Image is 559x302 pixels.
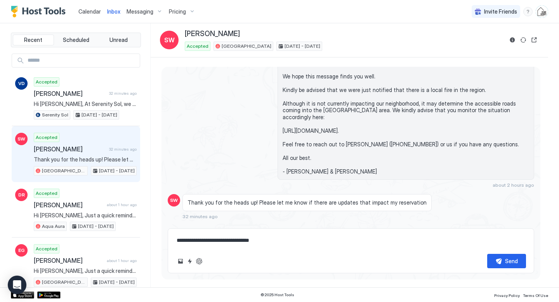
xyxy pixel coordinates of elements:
[78,223,114,230] span: [DATE] - [DATE]
[36,245,57,252] span: Accepted
[107,258,137,263] span: about 1 hour ago
[185,257,194,266] button: Quick reply
[42,279,86,286] span: [GEOGRAPHIC_DATA]
[107,8,120,15] span: Inbox
[222,43,271,50] span: [GEOGRAPHIC_DATA]
[36,78,57,85] span: Accepted
[194,257,204,266] button: ChatGPT Auto Reply
[18,80,25,87] span: VD
[107,202,137,207] span: about 1 hour ago
[18,191,25,198] span: DR
[34,212,137,219] span: Hi [PERSON_NAME], Just a quick reminder that check-out from [GEOGRAPHIC_DATA] is [DATE] before 1P...
[37,292,61,299] a: Google Play Store
[34,145,106,153] span: [PERSON_NAME]
[42,223,65,230] span: Aqua Aura
[18,247,25,254] span: EG
[34,201,104,209] span: [PERSON_NAME]
[493,182,534,188] span: about 2 hours ago
[11,33,141,47] div: tab-group
[34,90,106,97] span: [PERSON_NAME]
[109,147,137,152] span: 32 minutes ago
[109,36,128,43] span: Unread
[109,91,137,96] span: 32 minutes ago
[82,111,117,118] span: [DATE] - [DATE]
[285,43,320,50] span: [DATE] - [DATE]
[508,35,517,45] button: Reservation information
[536,5,548,18] div: User profile
[484,8,517,15] span: Invite Friends
[34,101,137,108] span: Hi [PERSON_NAME], At Serenity Sol, we permit 1 dog weighing no more than 50 pounds with payment o...
[36,134,57,141] span: Accepted
[99,279,135,286] span: [DATE] - [DATE]
[17,135,25,142] span: SW
[523,293,548,298] span: Terms Of Use
[78,7,101,16] a: Calendar
[24,36,42,43] span: Recent
[523,291,548,299] a: Terms Of Use
[78,8,101,15] span: Calendar
[182,213,218,219] span: 32 minutes ago
[11,6,69,17] a: Host Tools Logo
[519,35,528,45] button: Sync reservation
[494,293,520,298] span: Privacy Policy
[99,167,135,174] span: [DATE] - [DATE]
[42,111,68,118] span: Serenity Sol
[260,292,294,297] span: © 2025 Host Tools
[34,267,137,274] span: Hi [PERSON_NAME], Just a quick reminder that check-out from [GEOGRAPHIC_DATA] is [DATE] before 11...
[63,36,89,43] span: Scheduled
[8,276,26,294] div: Open Intercom Messenger
[170,197,178,204] span: SW
[34,156,137,163] span: Thank you for the heads up! Please let me know if there are updates that impact my reservation
[185,30,240,38] span: [PERSON_NAME]
[107,7,120,16] a: Inbox
[164,35,175,45] span: SW
[169,8,186,15] span: Pricing
[505,257,518,265] div: Send
[127,8,153,15] span: Messaging
[98,35,139,45] button: Unread
[283,59,529,175] span: Hello, [PERSON_NAME]. We hope this message finds you well. Kindly be advised that we were just no...
[176,257,185,266] button: Upload image
[523,7,533,16] div: menu
[34,257,104,264] span: [PERSON_NAME]
[187,43,208,50] span: Accepted
[24,54,140,67] input: Input Field
[42,167,86,174] span: [GEOGRAPHIC_DATA]
[487,254,526,268] button: Send
[11,292,34,299] a: App Store
[529,35,539,45] button: Open reservation
[494,291,520,299] a: Privacy Policy
[36,190,57,197] span: Accepted
[56,35,97,45] button: Scheduled
[187,199,427,206] span: Thank you for the heads up! Please let me know if there are updates that impact my reservation
[13,35,54,45] button: Recent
